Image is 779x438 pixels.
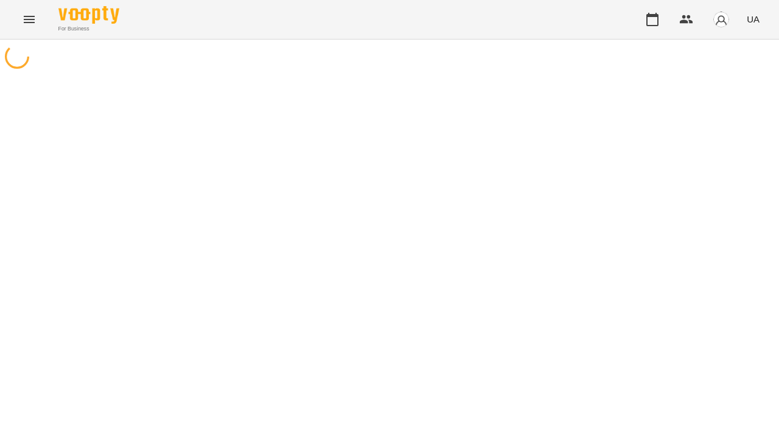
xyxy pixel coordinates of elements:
[58,25,119,33] span: For Business
[747,13,760,26] span: UA
[713,11,730,28] img: avatar_s.png
[742,8,764,30] button: UA
[58,6,119,24] img: Voopty Logo
[15,5,44,34] button: Menu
